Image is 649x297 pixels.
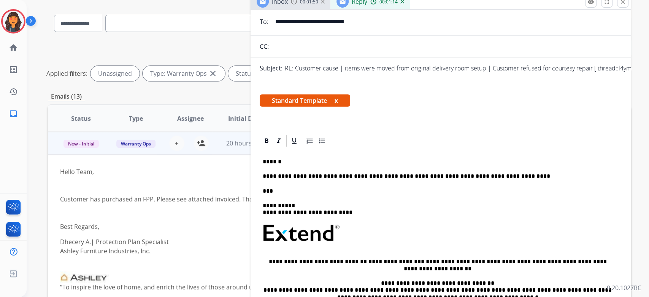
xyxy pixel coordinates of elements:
[60,283,509,292] p: “To inspire the love of home, and enrich the lives of those around us.”
[9,65,18,74] mat-icon: list_alt
[60,222,509,231] p: Best Regards,
[175,139,178,148] span: +
[304,135,316,147] div: Ordered List
[335,96,338,105] button: x
[273,135,284,147] div: Italic
[260,17,268,26] p: To:
[63,140,99,148] span: New - Initial
[116,140,156,148] span: Warranty Ops
[143,66,225,81] div: Type: Warranty Ops
[208,69,217,78] mat-icon: close
[197,139,206,148] mat-icon: person_add
[289,135,300,147] div: Underline
[169,136,184,151] button: +
[177,114,204,123] span: Assignee
[260,42,269,51] p: CC:
[71,114,91,123] span: Status
[9,109,18,118] mat-icon: inbox
[260,64,282,73] p: Subject:
[261,135,272,147] div: Bold
[9,87,18,96] mat-icon: history
[316,135,328,147] div: Bullet List
[9,43,18,52] mat-icon: home
[90,66,140,81] div: Unassigned
[226,139,264,147] span: 20 hours ago
[228,114,262,123] span: Initial Date
[607,283,641,292] p: 0.20.1027RC
[228,66,308,81] div: Status: New - Initial
[60,271,109,283] img: image
[60,237,509,255] p: Dhecery A.| Protection Plan Specialist Ashley Furniture Industries, Inc.
[260,94,350,107] span: Standard Template
[46,69,87,78] p: Applied filters:
[129,114,143,123] span: Type
[3,11,24,32] img: avatar
[48,92,85,101] p: Emails (13)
